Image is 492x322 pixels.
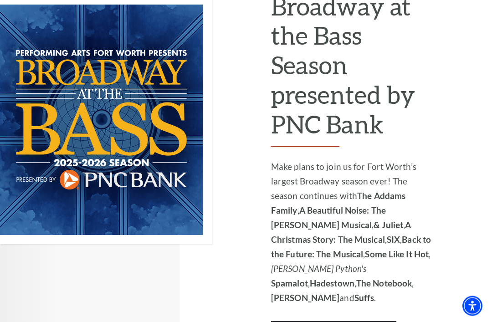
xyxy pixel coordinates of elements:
[356,278,412,289] strong: The Notebook
[271,205,386,230] strong: A Beautiful Noise: The [PERSON_NAME] Musical
[271,160,433,306] p: Make plans to join us for Fort Worth’s largest Broadway season ever! The season continues with , ...
[271,264,366,274] em: [PERSON_NAME] Python's
[387,235,400,245] strong: SIX
[462,296,482,316] div: Accessibility Menu
[271,293,339,303] strong: [PERSON_NAME]
[374,220,403,230] strong: & Juliet
[310,278,354,289] strong: Hadestown
[365,249,429,260] strong: Some Like It Hot
[354,293,374,303] strong: Suffs
[271,278,308,289] strong: Spamalot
